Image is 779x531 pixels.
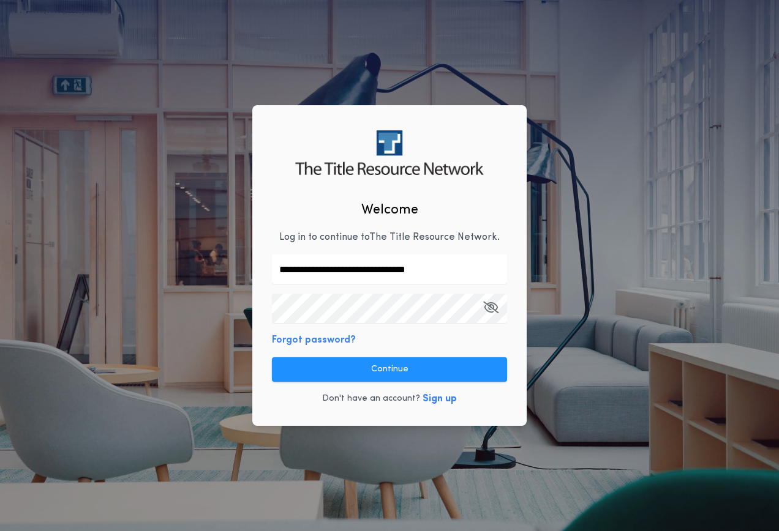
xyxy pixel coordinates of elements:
[272,333,356,347] button: Forgot password?
[295,130,483,175] img: logo
[279,230,500,245] p: Log in to continue to The Title Resource Network .
[272,357,507,382] button: Continue
[361,200,418,220] h2: Welcome
[322,393,420,405] p: Don't have an account?
[423,392,457,406] button: Sign up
